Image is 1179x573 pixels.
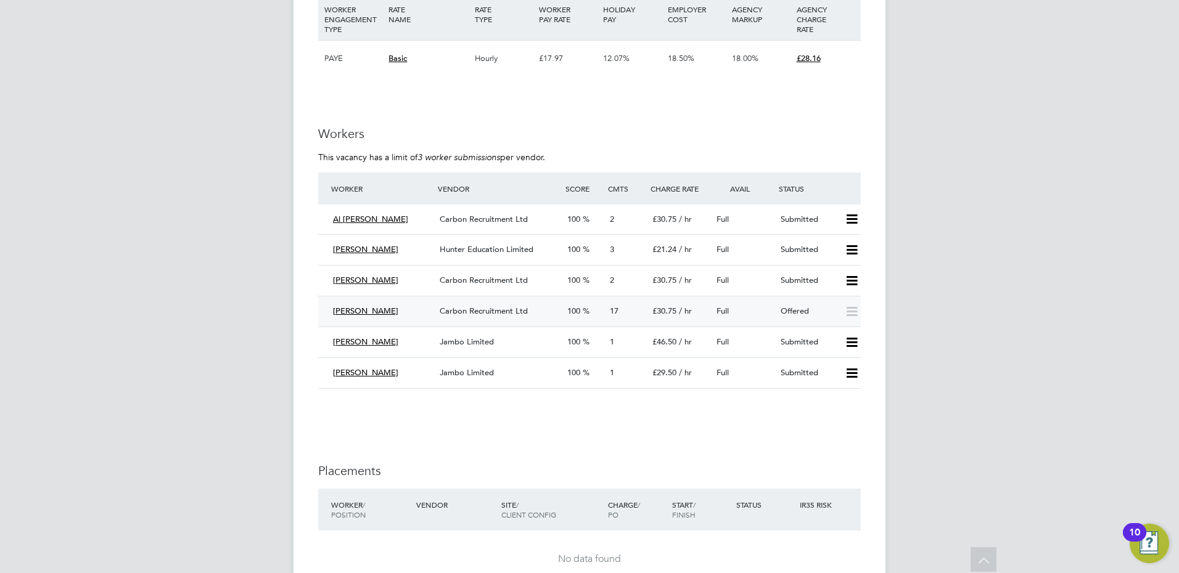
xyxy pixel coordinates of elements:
span: 100 [567,214,580,224]
span: Jambo Limited [440,367,494,378]
span: £30.75 [652,275,676,285]
div: Submitted [776,270,840,291]
div: Submitted [776,332,840,352]
span: 100 [567,275,580,285]
span: / hr [679,336,692,347]
div: Submitted [776,363,840,383]
span: Basic [388,53,407,63]
span: Jambo Limited [440,336,494,347]
span: [PERSON_NAME] [333,306,398,316]
span: 3 [610,244,614,254]
div: Submitted [776,209,840,230]
span: £30.75 [652,306,676,316]
span: / hr [679,244,692,254]
span: Full [717,244,729,254]
span: / Position [331,500,366,519]
div: Charge [605,494,669,526]
span: 100 [567,367,580,378]
span: 100 [567,306,580,316]
span: 18.50% [668,53,694,63]
div: IR35 Risk [797,494,839,516]
span: Full [717,306,729,316]
span: Full [717,275,729,285]
span: [PERSON_NAME] [333,336,398,347]
span: £30.75 [652,214,676,224]
p: This vacancy has a limit of per vendor. [318,152,861,163]
span: £46.50 [652,336,676,347]
div: Worker [328,494,413,526]
span: Carbon Recruitment Ltd [440,275,528,285]
div: No data found [331,553,848,566]
span: Carbon Recruitment Ltd [440,306,528,316]
span: Full [717,367,729,378]
div: Status [776,177,861,200]
div: Submitted [776,240,840,260]
span: / PO [608,500,640,519]
h3: Placements [318,463,861,479]
button: Open Resource Center, 10 new notifications [1130,524,1169,563]
span: [PERSON_NAME] [333,367,398,378]
div: £17.97 [536,41,600,76]
span: 18.00% [732,53,758,63]
div: Vendor [435,177,562,200]
span: 100 [567,336,580,347]
div: Vendor [413,494,498,516]
div: PAYE [321,41,385,76]
div: Score [562,177,605,200]
span: / hr [679,367,692,378]
span: / Client Config [501,500,556,519]
span: 1 [610,336,614,347]
span: / Finish [672,500,696,519]
span: 100 [567,244,580,254]
span: Carbon Recruitment Ltd [440,214,528,224]
div: 10 [1129,532,1140,548]
span: / hr [679,214,692,224]
span: 1 [610,367,614,378]
div: Worker [328,177,435,200]
span: £29.50 [652,367,676,378]
span: [PERSON_NAME] [333,244,398,254]
span: Al [PERSON_NAME] [333,214,408,224]
span: / hr [679,306,692,316]
div: Cmts [605,177,647,200]
span: £28.16 [797,53,821,63]
div: Status [733,494,797,516]
span: £21.24 [652,244,676,254]
span: Full [717,214,729,224]
span: Hunter Education Limited [440,244,533,254]
div: Start [669,494,733,526]
em: 3 worker submissions [417,152,500,163]
span: 17 [610,306,618,316]
div: Offered [776,301,840,322]
span: 2 [610,214,614,224]
span: 12.07% [603,53,630,63]
div: Site [498,494,605,526]
span: / hr [679,275,692,285]
span: Full [717,336,729,347]
div: Avail [712,177,776,200]
h3: Workers [318,126,861,142]
div: Hourly [472,41,536,76]
span: 2 [610,275,614,285]
span: [PERSON_NAME] [333,275,398,285]
div: Charge Rate [647,177,712,200]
